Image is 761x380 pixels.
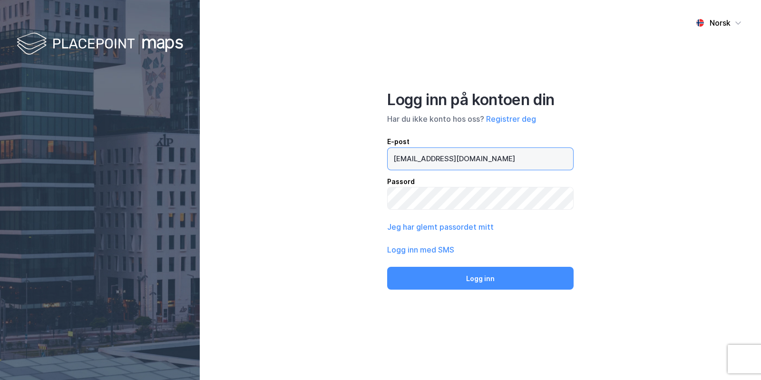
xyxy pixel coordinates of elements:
button: Logg inn [387,267,574,290]
button: Registrer deg [486,113,536,125]
button: Jeg har glemt passordet mitt [387,221,494,233]
div: Har du ikke konto hos oss? [387,113,574,125]
img: logo-white.f07954bde2210d2a523dddb988cd2aa7.svg [17,30,183,58]
button: Logg inn med SMS [387,244,454,255]
div: Norsk [710,17,731,29]
div: Logg inn på kontoen din [387,90,574,109]
div: E-post [387,136,574,147]
div: Passord [387,176,574,187]
div: Kontrollprogram for chat [713,334,761,380]
iframe: Chat Widget [713,334,761,380]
